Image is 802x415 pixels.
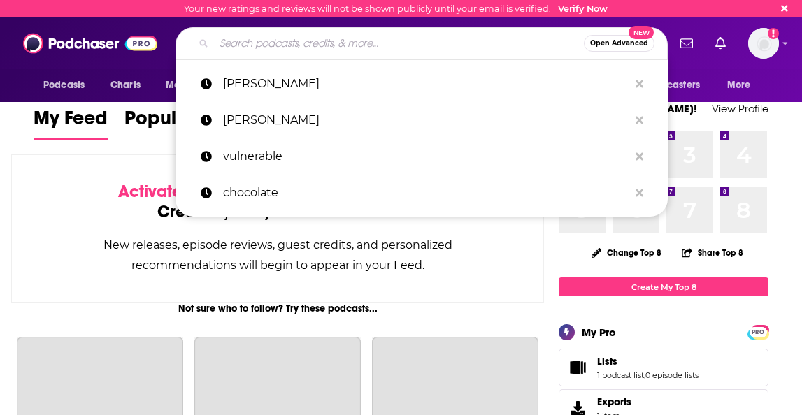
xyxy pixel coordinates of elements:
[101,72,149,99] a: Charts
[710,31,731,55] a: Show notifications dropdown
[124,106,243,138] span: Popular Feed
[23,30,157,57] img: Podchaser - Follow, Share and Rate Podcasts
[564,358,592,377] a: Lists
[559,349,768,386] span: Lists
[748,28,779,59] img: User Profile
[558,3,608,14] a: Verify Now
[597,395,631,408] span: Exports
[176,66,668,102] a: [PERSON_NAME]
[34,72,103,99] button: open menu
[768,28,779,39] svg: Email not verified
[176,102,668,138] a: [PERSON_NAME]
[644,370,645,380] span: ,
[582,326,616,339] div: My Pro
[214,32,584,54] input: Search podcasts, credits, & more...
[176,138,668,175] a: vulnerable
[34,106,108,140] a: My Feed
[750,326,766,337] a: PRO
[176,27,668,59] div: Search podcasts, credits, & more...
[559,277,768,296] a: Create My Top 8
[223,138,629,175] p: vulnerable
[750,327,766,337] span: PRO
[597,355,617,367] span: Lists
[124,106,243,140] a: Popular Feed
[82,182,473,222] div: by following Podcasts, Creators, Lists, and other Users!
[176,175,668,211] a: chocolate
[748,28,779,59] button: Show profile menu
[118,181,262,202] span: Activate your Feed
[727,75,751,95] span: More
[590,40,648,47] span: Open Advanced
[166,75,215,95] span: Monitoring
[184,3,608,14] div: Your new ratings and reviews will not be shown publicly until your email is verified.
[597,355,699,367] a: Lists
[82,235,473,275] div: New releases, episode reviews, guest credits, and personalized recommendations will begin to appe...
[748,28,779,59] span: Logged in as robin.richardson
[681,239,744,266] button: Share Top 8
[624,72,720,99] button: open menu
[584,35,654,52] button: Open AdvancedNew
[223,66,629,102] p: phillip ashley rix
[34,106,108,138] span: My Feed
[597,370,644,380] a: 1 podcast list
[223,102,629,138] p: christy carlson romano
[223,175,629,211] p: chocolate
[110,75,141,95] span: Charts
[583,244,670,261] button: Change Top 8
[712,102,768,115] a: View Profile
[675,31,699,55] a: Show notifications dropdown
[156,72,234,99] button: open menu
[43,75,85,95] span: Podcasts
[717,72,768,99] button: open menu
[645,370,699,380] a: 0 episode lists
[629,26,654,39] span: New
[11,303,544,314] div: Not sure who to follow? Try these podcasts...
